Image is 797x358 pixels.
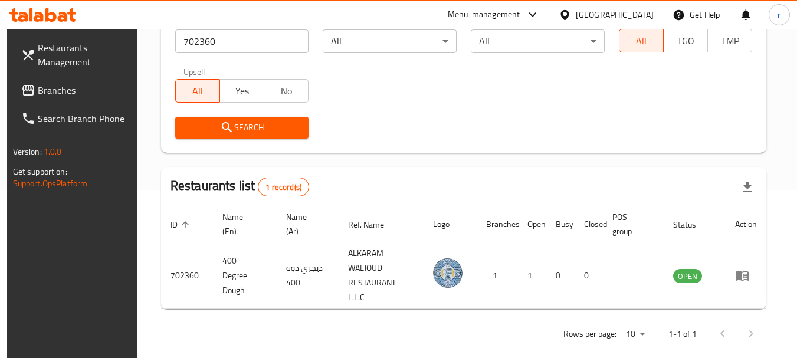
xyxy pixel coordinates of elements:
[575,242,603,309] td: 0
[619,29,664,52] button: All
[258,178,309,196] div: Total records count
[323,29,457,53] div: All
[673,269,702,283] div: OPEN
[170,177,309,196] h2: Restaurants list
[673,218,711,232] span: Status
[778,8,780,21] span: r
[348,218,399,232] span: Ref. Name
[471,29,605,53] div: All
[38,83,131,97] span: Branches
[477,242,518,309] td: 1
[13,176,88,191] a: Support.OpsPlatform
[546,242,575,309] td: 0
[170,218,193,232] span: ID
[264,79,309,103] button: No
[222,210,263,238] span: Name (En)
[175,29,309,53] input: Search for restaurant name or ID..
[219,79,264,103] button: Yes
[44,144,62,159] span: 1.0.0
[286,210,324,238] span: Name (Ar)
[713,32,747,50] span: TMP
[183,67,205,75] label: Upsell
[563,327,616,341] p: Rows per page:
[668,32,703,50] span: TGO
[424,206,477,242] th: Logo
[668,327,697,341] p: 1-1 of 1
[13,144,42,159] span: Version:
[258,182,309,193] span: 1 record(s)
[225,83,260,100] span: Yes
[621,326,650,343] div: Rows per page:
[663,29,708,52] button: TGO
[277,242,339,309] td: ديجري دوه 400
[12,104,140,133] a: Search Branch Phone
[707,29,752,52] button: TMP
[38,41,131,69] span: Restaurants Management
[546,206,575,242] th: Busy
[161,206,767,309] table: enhanced table
[213,242,277,309] td: 400 Degree Dough
[735,268,757,283] div: Menu
[477,206,518,242] th: Branches
[624,32,659,50] span: All
[13,164,67,179] span: Get support on:
[733,173,762,201] div: Export file
[269,83,304,100] span: No
[576,8,654,21] div: [GEOGRAPHIC_DATA]
[448,8,520,22] div: Menu-management
[673,270,702,283] span: OPEN
[12,34,140,76] a: Restaurants Management
[518,242,546,309] td: 1
[339,242,424,309] td: ALKARAM WALJOUD RESTAURANT L.L.C
[575,206,603,242] th: Closed
[181,83,215,100] span: All
[726,206,766,242] th: Action
[612,210,650,238] span: POS group
[518,206,546,242] th: Open
[175,79,220,103] button: All
[433,258,463,288] img: 400 Degree Dough
[185,120,300,135] span: Search
[12,76,140,104] a: Branches
[175,117,309,139] button: Search
[38,111,131,126] span: Search Branch Phone
[161,242,213,309] td: 702360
